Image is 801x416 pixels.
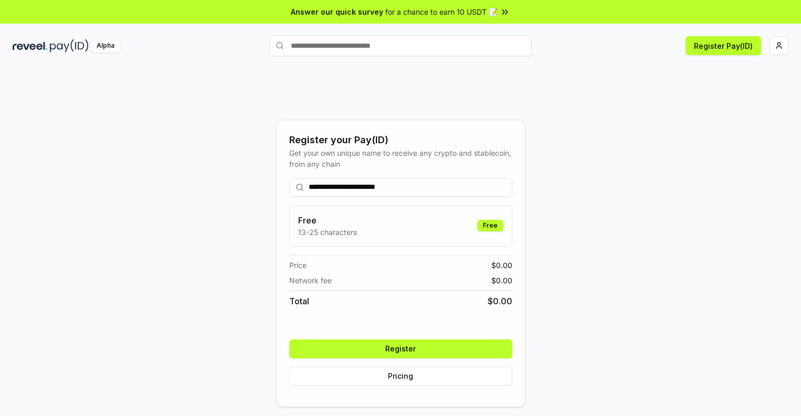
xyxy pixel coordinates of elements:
[289,295,309,307] span: Total
[298,214,357,227] h3: Free
[488,295,512,307] span: $ 0.00
[50,39,89,52] img: pay_id
[289,367,512,386] button: Pricing
[686,36,761,55] button: Register Pay(ID)
[385,6,498,17] span: for a chance to earn 10 USDT 📝
[289,339,512,358] button: Register
[477,220,503,231] div: Free
[491,275,512,286] span: $ 0.00
[289,147,512,169] div: Get your own unique name to receive any crypto and stablecoin, from any chain
[13,39,48,52] img: reveel_dark
[289,260,307,271] span: Price
[91,39,120,52] div: Alpha
[289,133,512,147] div: Register your Pay(ID)
[298,227,357,238] p: 13-25 characters
[491,260,512,271] span: $ 0.00
[291,6,383,17] span: Answer our quick survey
[289,275,332,286] span: Network fee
